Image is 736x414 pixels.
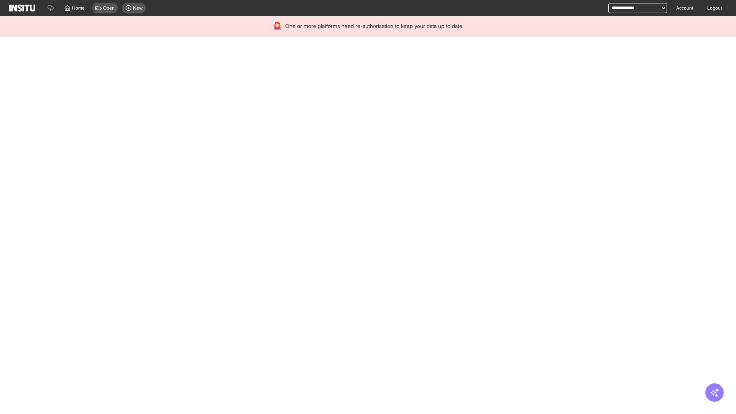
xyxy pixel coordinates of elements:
[273,21,282,31] div: 🚨
[285,22,463,30] span: One or more platforms need re-authorisation to keep your data up to date.
[103,5,115,11] span: Open
[72,5,85,11] span: Home
[133,5,143,11] span: New
[9,5,35,11] img: Logo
